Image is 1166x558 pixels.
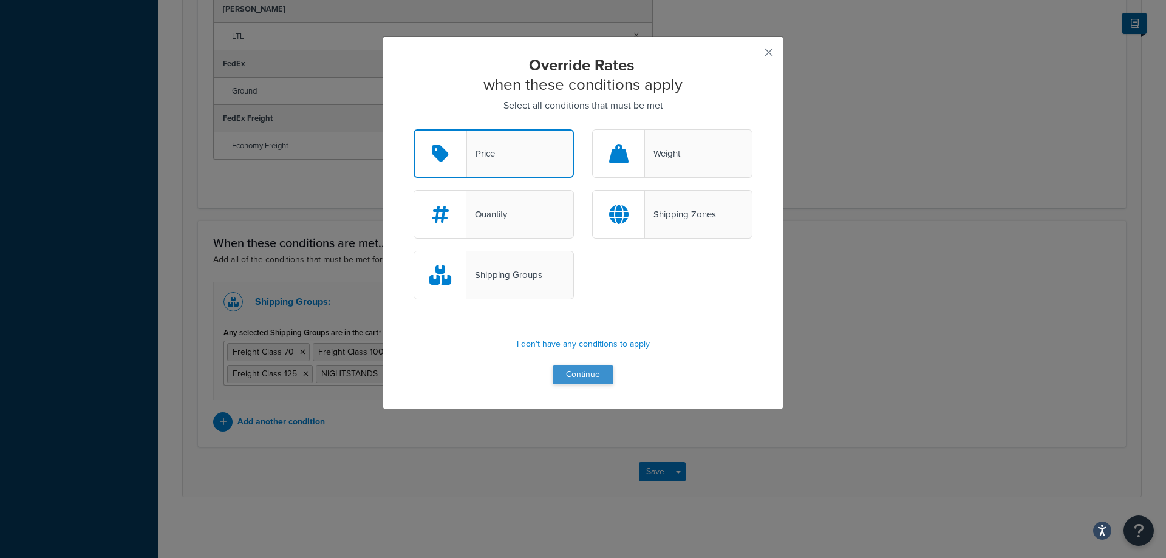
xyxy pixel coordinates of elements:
[467,145,495,162] div: Price
[529,53,634,77] strong: Override Rates
[553,365,613,384] button: Continue
[466,267,542,284] div: Shipping Groups
[645,206,716,223] div: Shipping Zones
[414,55,752,94] h2: when these conditions apply
[466,206,507,223] div: Quantity
[645,145,680,162] div: Weight
[414,97,752,114] p: Select all conditions that must be met
[414,336,752,353] p: I don't have any conditions to apply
